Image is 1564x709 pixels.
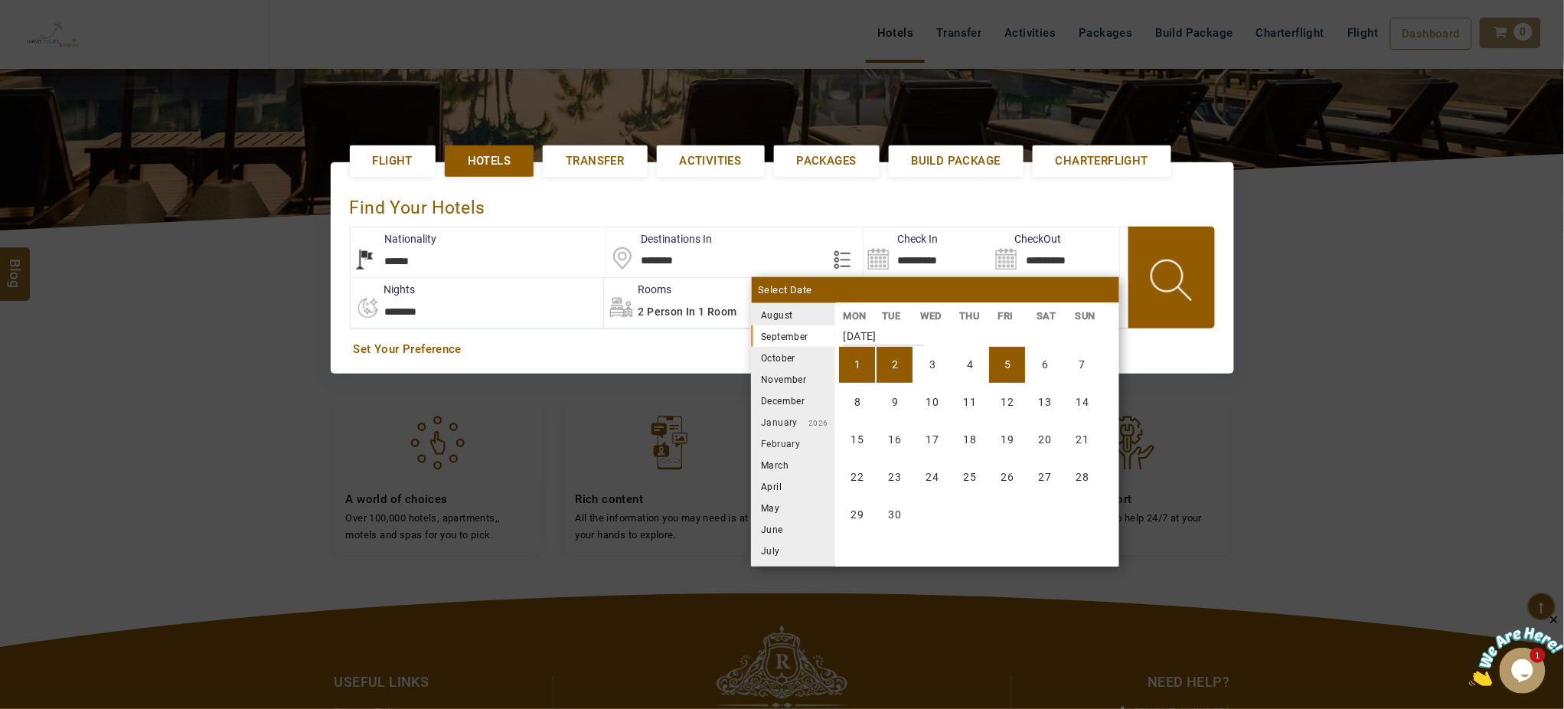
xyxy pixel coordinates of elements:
[877,422,913,458] li: Tuesday, 16 September 2025
[990,308,1029,324] li: FRI
[751,411,835,433] li: January
[839,422,875,458] li: Monday, 15 September 2025
[914,459,950,495] li: Wednesday, 24 September 2025
[874,308,913,324] li: TUE
[1064,422,1100,458] li: Sunday, 21 September 2025
[914,384,950,420] li: Wednesday, 10 September 2025
[913,308,952,324] li: WED
[468,153,511,169] span: Hotels
[914,347,950,383] li: Wednesday, 3 September 2025
[793,312,900,320] small: 2025
[606,231,712,247] label: Destinations In
[991,227,1119,277] input: Search
[839,347,875,383] li: Monday, 1 September 2025
[751,497,835,518] li: May
[680,153,742,169] span: Activities
[877,497,913,533] li: Tuesday, 30 September 2025
[350,181,1215,227] div: Find Your Hotels
[751,347,835,368] li: October
[1064,459,1100,495] li: Sunday, 28 September 2025
[952,422,988,458] li: Thursday, 18 September 2025
[952,347,988,383] li: Thursday, 4 September 2025
[751,304,835,325] li: August
[604,282,672,297] label: Rooms
[1027,422,1063,458] li: Saturday, 20 September 2025
[839,459,875,495] li: Monday, 22 September 2025
[797,153,857,169] span: Packages
[752,277,1119,303] div: Select Date
[1067,308,1106,324] li: SUN
[1064,347,1100,383] li: Sunday, 7 September 2025
[914,422,950,458] li: Wednesday, 17 September 2025
[1027,384,1063,420] li: Saturday, 13 September 2025
[774,145,880,177] a: Packages
[1029,308,1068,324] li: SAT
[566,153,624,169] span: Transfer
[835,308,874,324] li: MON
[839,497,875,533] li: Monday, 29 September 2025
[543,145,647,177] a: Transfer
[991,231,1061,247] label: CheckOut
[350,282,416,297] label: nights
[751,368,835,390] li: November
[864,231,939,247] label: Check In
[989,384,1025,420] li: Friday, 12 September 2025
[877,347,913,383] li: Tuesday, 2 September 2025
[839,384,875,420] li: Monday, 8 September 2025
[912,153,1001,169] span: Build Package
[1027,347,1063,383] li: Saturday, 6 September 2025
[952,384,988,420] li: Thursday, 11 September 2025
[889,145,1024,177] a: Build Package
[751,325,835,347] li: September
[351,231,437,247] label: Nationality
[751,518,835,540] li: June
[1064,384,1100,420] li: Sunday, 14 September 2025
[989,347,1025,383] li: Friday, 5 September 2025
[843,319,924,346] strong: [DATE]
[373,153,413,169] span: Flight
[751,475,835,497] li: April
[751,454,835,475] li: March
[1027,459,1063,495] li: Saturday, 27 September 2025
[952,459,988,495] li: Thursday, 25 September 2025
[657,145,765,177] a: Activities
[877,384,913,420] li: Tuesday, 9 September 2025
[445,145,534,177] a: Hotels
[1056,153,1148,169] span: Charterflight
[638,305,737,318] span: 2 Person in 1 Room
[354,341,1211,358] a: Set Your Preference
[751,540,835,561] li: July
[751,390,835,411] li: December
[877,459,913,495] li: Tuesday, 23 September 2025
[751,433,835,454] li: February
[350,145,436,177] a: Flight
[952,308,991,324] li: THU
[1469,613,1564,686] iframe: chat widget
[989,459,1025,495] li: Friday, 26 September 2025
[989,422,1025,458] li: Friday, 19 September 2025
[1033,145,1171,177] a: Charterflight
[864,227,991,277] input: Search
[798,419,828,427] small: 2026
